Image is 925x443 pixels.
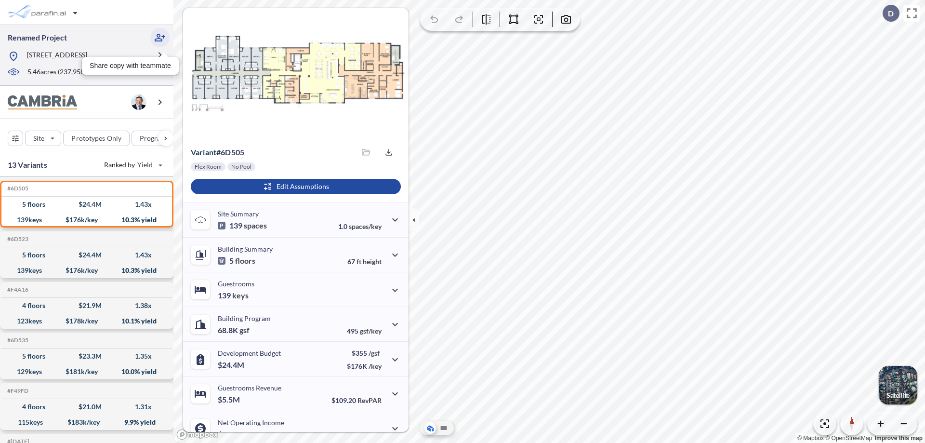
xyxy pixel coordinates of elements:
[879,366,917,404] button: Switcher ImageSatellite
[132,131,184,146] button: Program
[27,67,92,78] p: 5.46 acres ( 237,958 sf)
[331,396,382,404] p: $109.20
[363,257,382,266] span: height
[235,256,255,266] span: floors
[140,134,167,143] p: Program
[63,131,130,146] button: Prototypes Only
[5,236,28,242] h5: Click to copy the code
[5,388,28,394] h5: Click to copy the code
[218,430,241,439] p: $2.5M
[875,435,923,442] a: Improve this map
[232,291,249,300] span: keys
[347,349,382,357] p: $355
[137,160,153,170] span: Yield
[369,349,380,357] span: /gsf
[357,257,361,266] span: ft
[218,360,246,370] p: $24.4M
[338,222,382,230] p: 1.0
[360,327,382,335] span: gsf/key
[244,221,267,230] span: spaces
[369,362,382,370] span: /key
[218,291,249,300] p: 139
[71,134,121,143] p: Prototypes Only
[218,418,284,427] p: Net Operating Income
[176,429,219,440] a: Mapbox homepage
[825,435,872,442] a: OpenStreetMap
[218,256,255,266] p: 5
[218,395,241,404] p: $5.5M
[218,280,254,288] p: Guestrooms
[349,222,382,230] span: spaces/key
[341,431,382,439] p: 45.0%
[239,325,250,335] span: gsf
[347,257,382,266] p: 67
[438,422,449,434] button: Site Plan
[5,286,28,293] h5: Click to copy the code
[191,148,216,157] span: Variant
[191,148,244,157] p: # 6d505
[424,422,436,434] button: Aerial View
[33,134,44,143] p: Site
[8,159,47,171] p: 13 Variants
[218,384,281,392] p: Guestrooms Revenue
[218,314,271,322] p: Building Program
[8,32,67,43] p: Renamed Project
[879,366,917,404] img: Switcher Image
[90,61,171,71] p: Share copy with teammate
[5,185,28,192] h5: Click to copy the code
[96,157,169,173] button: Ranked by Yield
[195,163,222,171] p: Flex Room
[231,163,251,171] p: No Pool
[886,391,910,399] p: Satellite
[27,50,87,62] p: [STREET_ADDRESS]
[191,179,401,194] button: Edit Assumptions
[218,325,250,335] p: 68.8K
[218,221,267,230] p: 139
[888,9,894,18] p: D
[218,349,281,357] p: Development Budget
[25,131,61,146] button: Site
[347,327,382,335] p: 495
[131,94,146,110] img: user logo
[360,431,382,439] span: margin
[8,95,77,110] img: BrandImage
[347,362,382,370] p: $176K
[5,337,28,344] h5: Click to copy the code
[218,245,273,253] p: Building Summary
[277,182,329,191] p: Edit Assumptions
[218,210,259,218] p: Site Summary
[357,396,382,404] span: RevPAR
[797,435,824,442] a: Mapbox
